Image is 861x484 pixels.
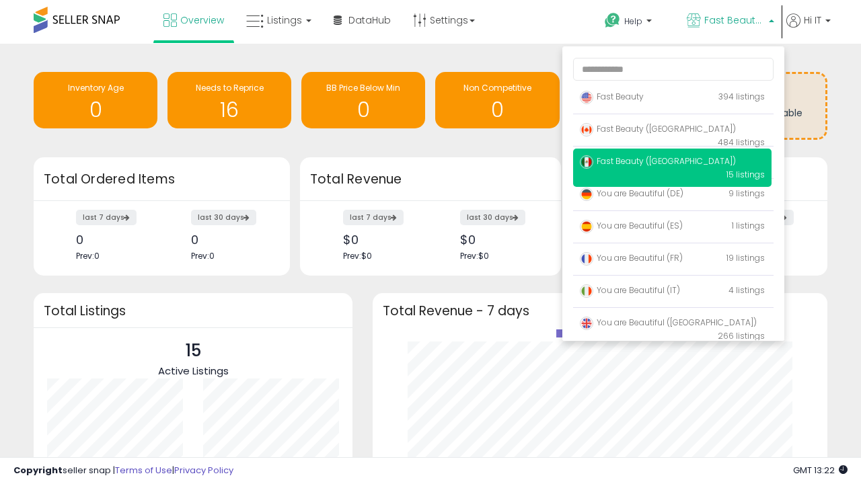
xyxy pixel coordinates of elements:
a: Help [594,2,675,44]
span: Fast Beauty ([GEOGRAPHIC_DATA]) [580,123,736,134]
label: last 7 days [76,210,137,225]
h1: 16 [174,99,285,121]
span: DataHub [348,13,391,27]
span: Fast Beauty ([GEOGRAPHIC_DATA]) [704,13,765,27]
label: last 30 days [191,210,256,225]
span: You are Beautiful (ES) [580,220,683,231]
span: You are Beautiful ([GEOGRAPHIC_DATA]) [580,317,757,328]
span: Prev: 0 [76,250,100,261]
span: 266 listings [718,330,765,341]
span: 4 listings [728,284,765,296]
span: 9 listings [728,188,765,199]
img: spain.png [580,220,593,233]
span: Prev: $0 [343,250,372,261]
span: Help [624,15,642,27]
strong: Copyright [13,464,63,477]
span: Fast Beauty ([GEOGRAPHIC_DATA]) [580,155,736,167]
img: uk.png [580,317,593,330]
label: last 30 days [460,210,525,225]
h3: Total Revenue [310,170,551,189]
img: france.png [580,252,593,266]
span: 15 listings [726,169,765,180]
i: Get Help [604,12,621,29]
span: Inventory Age [68,82,124,93]
h3: Total Revenue - 7 days [383,306,817,316]
span: 484 listings [718,136,765,148]
span: Non Competitive [463,82,531,93]
h3: Total Listings [44,306,342,316]
span: You are Beautiful (FR) [580,252,683,264]
a: Terms of Use [115,464,172,477]
span: Active Listings [158,364,229,378]
a: Inventory Age 0 [34,72,157,128]
span: 19 listings [726,252,765,264]
label: last 7 days [343,210,404,225]
h1: 0 [40,99,151,121]
a: Hi IT [786,13,831,44]
span: Needs to Reprice [196,82,264,93]
span: Hi IT [804,13,821,27]
span: BB Price Below Min [326,82,400,93]
div: 0 [191,233,266,247]
h3: Total Ordered Items [44,170,280,189]
p: 15 [158,338,229,364]
a: Needs to Reprice 16 [167,72,291,128]
span: Prev: $0 [460,250,489,261]
div: 0 [76,233,151,247]
img: canada.png [580,123,593,136]
a: Non Competitive 0 [435,72,559,128]
span: 1 listings [732,220,765,231]
img: mexico.png [580,155,593,169]
span: Prev: 0 [191,250,215,261]
img: italy.png [580,284,593,298]
img: usa.png [580,91,593,104]
div: seller snap | | [13,465,233,477]
span: Overview [180,13,224,27]
div: $0 [460,233,537,247]
span: 2025-09-14 13:22 GMT [793,464,848,477]
img: germany.png [580,188,593,201]
span: 394 listings [718,91,765,102]
span: Fast Beauty [580,91,644,102]
h1: 0 [308,99,418,121]
a: BB Price Below Min 0 [301,72,425,128]
div: $0 [343,233,420,247]
h1: 0 [442,99,552,121]
span: Listings [267,13,302,27]
span: You are Beautiful (IT) [580,284,680,296]
span: You are Beautiful (DE) [580,188,683,199]
a: Privacy Policy [174,464,233,477]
